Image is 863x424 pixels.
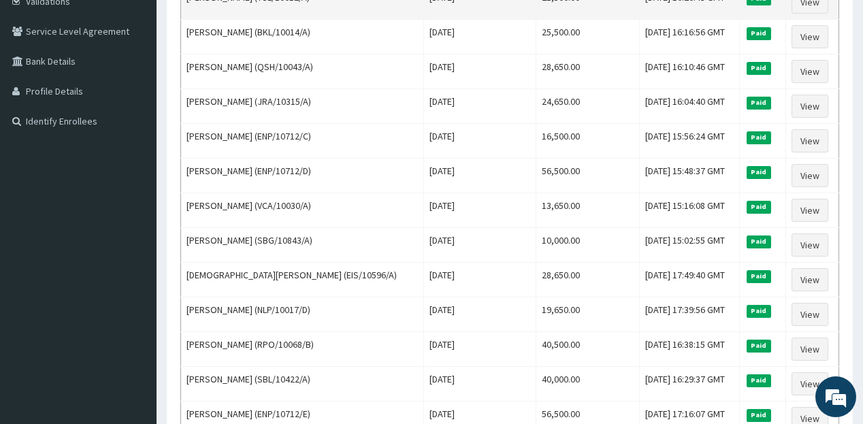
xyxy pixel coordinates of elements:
a: View [792,164,828,187]
td: [DATE] [424,20,536,54]
td: 56,500.00 [536,159,639,193]
span: Paid [747,374,771,387]
a: View [792,199,828,222]
td: 40,500.00 [536,332,639,367]
td: [DATE] 16:16:56 GMT [640,20,740,54]
td: [DATE] 17:49:40 GMT [640,263,740,297]
td: [DATE] 15:56:24 GMT [640,124,740,159]
td: [DATE] [424,297,536,332]
td: [DATE] [424,263,536,297]
span: Paid [747,409,771,421]
td: [PERSON_NAME] (VCA/10030/A) [181,193,424,228]
td: [DATE] [424,228,536,263]
img: d_794563401_company_1708531726252_794563401 [25,68,55,102]
td: [DATE] 16:04:40 GMT [640,89,740,124]
span: Paid [747,235,771,248]
td: 28,650.00 [536,263,639,297]
span: Paid [747,27,771,39]
a: View [792,60,828,83]
div: Chat with us now [71,76,229,94]
td: [DATE] 15:48:37 GMT [640,159,740,193]
a: View [792,129,828,152]
td: [DATE] 16:29:37 GMT [640,367,740,402]
a: View [792,268,828,291]
td: [PERSON_NAME] (QSH/10043/A) [181,54,424,89]
td: [PERSON_NAME] (SBG/10843/A) [181,228,424,263]
td: [DATE] 16:10:46 GMT [640,54,740,89]
span: We're online! [79,126,188,263]
a: View [792,95,828,118]
td: [DATE] [424,124,536,159]
td: [PERSON_NAME] (ENP/10712/D) [181,159,424,193]
a: View [792,25,828,48]
td: [PERSON_NAME] (RPO/10068/B) [181,332,424,367]
td: [PERSON_NAME] (NLP/10017/D) [181,297,424,332]
td: [DATE] [424,332,536,367]
a: View [792,303,828,326]
td: 25,500.00 [536,20,639,54]
span: Paid [747,270,771,282]
td: [DATE] [424,89,536,124]
td: 19,650.00 [536,297,639,332]
textarea: Type your message and hit 'Enter' [7,281,259,329]
a: View [792,233,828,257]
a: View [792,372,828,395]
td: [DATE] 15:02:55 GMT [640,228,740,263]
a: View [792,338,828,361]
td: [PERSON_NAME] (SBL/10422/A) [181,367,424,402]
span: Paid [747,340,771,352]
td: 24,650.00 [536,89,639,124]
td: [DATE] [424,159,536,193]
td: [DATE] 17:39:56 GMT [640,297,740,332]
td: [DATE] [424,367,536,402]
span: Paid [747,97,771,109]
td: [PERSON_NAME] (ENP/10712/C) [181,124,424,159]
span: Paid [747,131,771,144]
span: Paid [747,201,771,213]
td: [DATE] [424,54,536,89]
td: 10,000.00 [536,228,639,263]
td: 28,650.00 [536,54,639,89]
span: Paid [747,62,771,74]
td: [DATE] [424,193,536,228]
td: [DATE] 16:38:15 GMT [640,332,740,367]
div: Minimize live chat window [223,7,256,39]
td: [DEMOGRAPHIC_DATA][PERSON_NAME] (EIS/10596/A) [181,263,424,297]
td: [DATE] 15:16:08 GMT [640,193,740,228]
td: 16,500.00 [536,124,639,159]
td: [PERSON_NAME] (BKL/10014/A) [181,20,424,54]
span: Paid [747,166,771,178]
td: 13,650.00 [536,193,639,228]
span: Paid [747,305,771,317]
td: [PERSON_NAME] (JRA/10315/A) [181,89,424,124]
td: 40,000.00 [536,367,639,402]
